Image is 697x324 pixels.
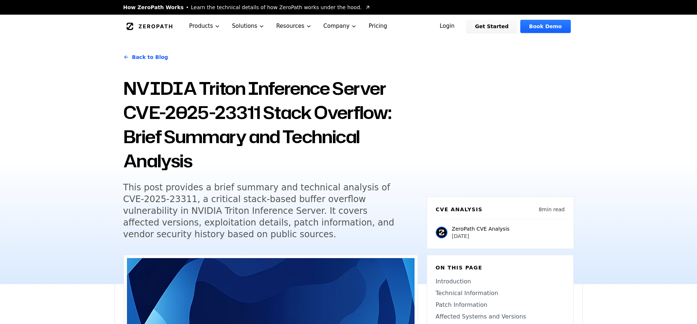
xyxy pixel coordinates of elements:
a: Patch Information [436,301,565,309]
button: Resources [270,15,318,38]
button: Solutions [226,15,270,38]
p: 8 min read [539,206,565,213]
a: Affected Systems and Versions [436,312,565,321]
button: Products [183,15,226,38]
nav: Global [115,15,583,38]
h6: CVE Analysis [436,206,483,213]
h6: On this page [436,264,565,271]
button: Company [318,15,363,38]
span: How ZeroPath Works [123,4,184,11]
a: Book Demo [520,20,570,33]
span: Learn the technical details of how ZeroPath works under the hood. [191,4,362,11]
img: ZeroPath CVE Analysis [436,227,447,238]
p: [DATE] [452,232,510,240]
a: Pricing [363,15,393,38]
a: Back to Blog [123,47,168,67]
a: Technical Information [436,289,565,298]
h5: This post provides a brief summary and technical analysis of CVE-2025-23311, a critical stack-bas... [123,182,404,240]
h1: NVIDIA Triton Inference Server CVE-2025-23311 Stack Overflow: Brief Summary and Technical Analysis [123,76,418,173]
p: ZeroPath CVE Analysis [452,225,510,232]
a: Login [431,20,464,33]
a: Introduction [436,277,565,286]
a: Get Started [466,20,517,33]
a: How ZeroPath WorksLearn the technical details of how ZeroPath works under the hood. [123,4,371,11]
